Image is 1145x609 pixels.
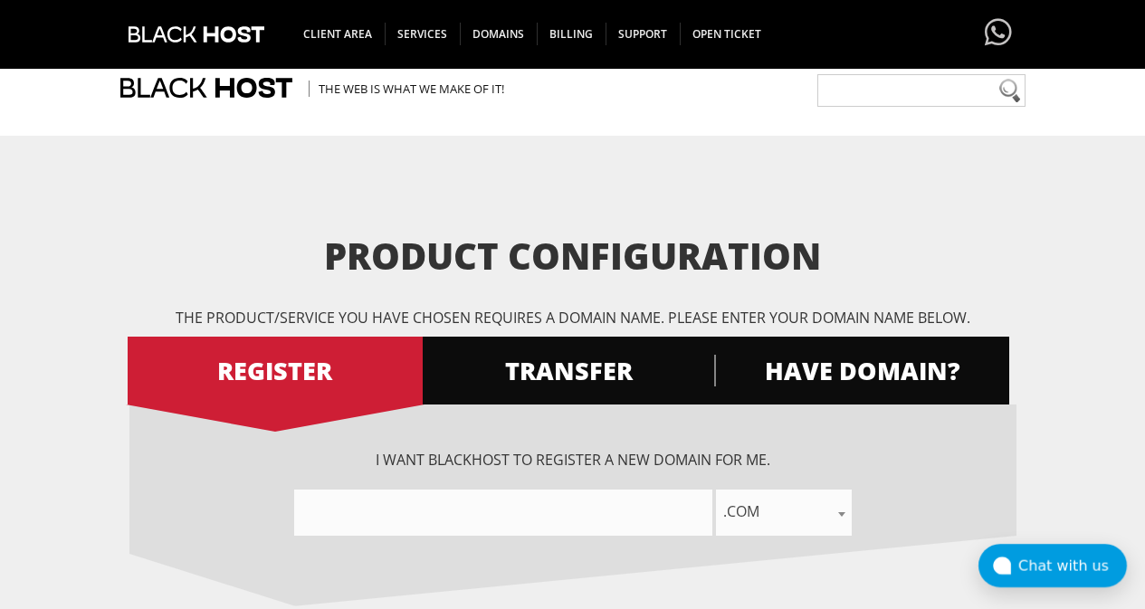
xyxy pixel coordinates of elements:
button: Chat with us [978,544,1127,587]
span: Billing [537,23,606,45]
span: The Web is what we make of it! [309,81,504,97]
span: .com [716,490,852,536]
span: .com [716,499,852,524]
span: REGISTER [128,355,423,386]
h1: Product Configuration [129,236,1016,276]
div: Chat with us [1018,557,1127,575]
a: HAVE DOMAIN? [714,337,1009,404]
span: Domains [460,23,538,45]
a: REGISTER [128,337,423,404]
span: Support [606,23,681,45]
span: Open Ticket [680,23,774,45]
p: The product/service you have chosen requires a domain name. Please enter your domain name below. [129,308,1016,328]
a: TRANSFER [421,337,716,404]
input: Need help? [817,74,1026,107]
span: TRANSFER [421,355,716,386]
span: CLIENT AREA [291,23,386,45]
span: HAVE DOMAIN? [714,355,1009,386]
div: I want BlackHOST to register a new domain for me. [129,450,1016,536]
span: SERVICES [385,23,461,45]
